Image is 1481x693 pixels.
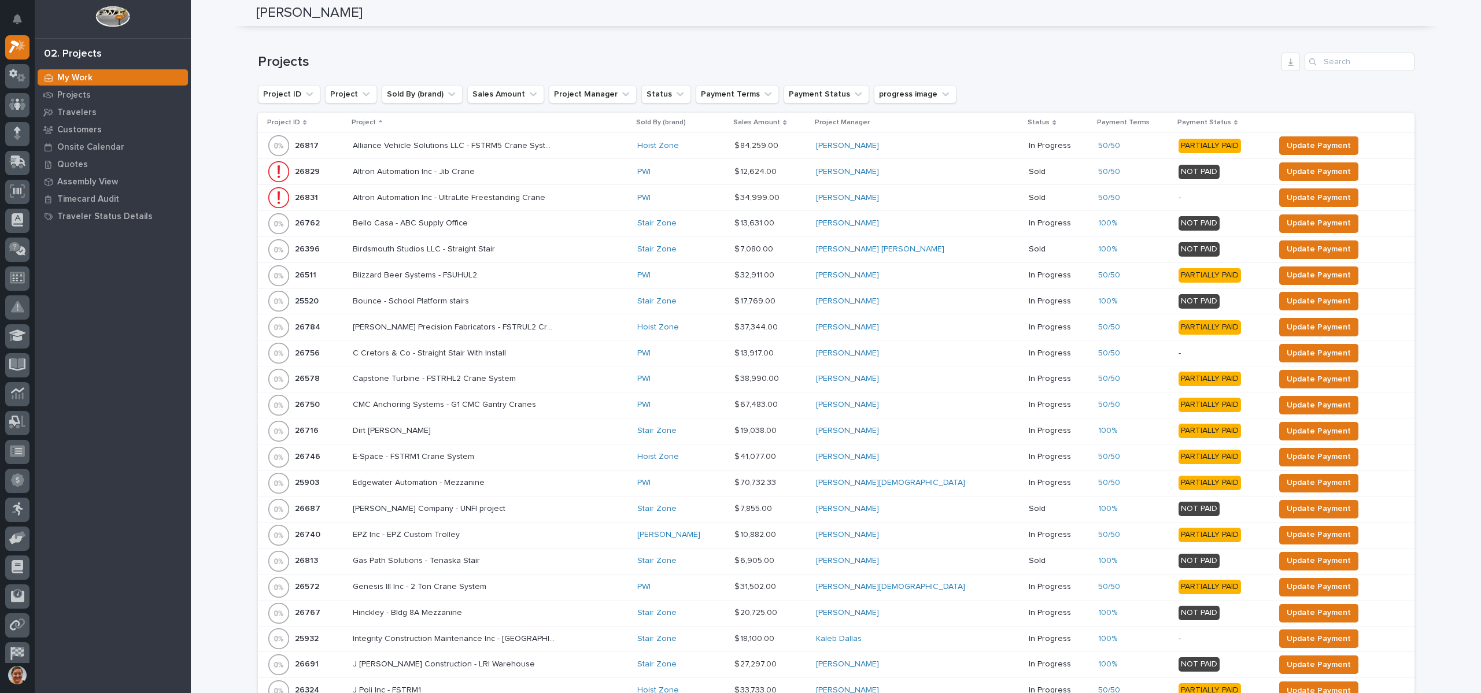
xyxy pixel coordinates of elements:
h2: [PERSON_NAME] [256,5,363,21]
a: Onsite Calendar [35,138,191,155]
a: [PERSON_NAME] [816,193,879,203]
p: Dirt [PERSON_NAME] [353,424,433,436]
p: Onsite Calendar [57,142,124,153]
a: 50/50 [1098,452,1120,462]
p: Sold [1029,244,1089,254]
a: Stair Zone [637,659,677,669]
a: Stair Zone [637,634,677,644]
button: Update Payment [1279,266,1358,285]
p: Projects [57,90,91,101]
div: NOT PAID [1179,216,1220,231]
p: $ 31,502.00 [734,580,778,592]
button: Status [641,85,691,103]
button: Update Payment [1279,318,1358,336]
span: Update Payment [1287,528,1351,542]
span: Update Payment [1287,139,1351,153]
tr: 2657226572 Genesis III Inc - 2 Ton Crane SystemGenesis III Inc - 2 Ton Crane System PWI $ 31,502.... [258,574,1414,600]
p: In Progress [1029,608,1089,618]
span: Update Payment [1287,580,1351,594]
button: Project Manager [549,85,637,103]
p: 26767 [295,606,323,618]
p: Hinckley - Bldg 8A Mezzanine [353,606,464,618]
p: - [1179,634,1266,644]
a: [PERSON_NAME] [816,297,879,306]
div: NOT PAID [1179,657,1220,672]
p: In Progress [1029,634,1089,644]
div: NOT PAID [1179,294,1220,309]
button: Update Payment [1279,448,1358,466]
a: PWI [637,270,651,280]
a: Stair Zone [637,297,677,306]
p: J [PERSON_NAME] Construction - LRI Warehouse [353,657,537,669]
p: 25520 [295,294,321,306]
div: PARTIALLY PAID [1179,372,1241,386]
button: Update Payment [1279,500,1358,518]
p: In Progress [1029,426,1089,436]
p: E-Space - FSTRM1 Crane System [353,450,477,462]
button: Notifications [5,7,29,31]
p: 26746 [295,450,323,462]
div: NOT PAID [1179,165,1220,179]
a: Stair Zone [637,504,677,514]
div: PARTIALLY PAID [1179,580,1241,594]
p: - [1179,349,1266,358]
a: Stair Zone [637,608,677,618]
button: Update Payment [1279,422,1358,440]
tr: 2593225932 Integrity Construction Maintenance Inc - [GEOGRAPHIC_DATA] - Straight StairIntegrity C... [258,626,1414,651]
tr: 2674026740 EPZ Inc - EPZ Custom TrolleyEPZ Inc - EPZ Custom Trolley [PERSON_NAME] $ 10,882.00$ 10... [258,522,1414,548]
tr: 2676226762 Bello Casa - ABC Supply OfficeBello Casa - ABC Supply Office Stair Zone $ 13,631.00$ 1... [258,210,1414,236]
p: 26756 [295,346,322,358]
span: Update Payment [1287,191,1351,205]
div: PARTIALLY PAID [1179,268,1241,283]
tr: 2590325903 Edgewater Automation - MezzanineEdgewater Automation - Mezzanine PWI $ 70,732.33$ 70,7... [258,470,1414,496]
tr: 2669126691 J [PERSON_NAME] Construction - LRI WarehouseJ [PERSON_NAME] Construction - LRI Warehou... [258,651,1414,677]
span: Update Payment [1287,554,1351,568]
input: Search [1305,53,1414,71]
p: Sold [1029,556,1089,566]
p: In Progress [1029,349,1089,358]
p: $ 7,855.00 [734,502,774,514]
p: [PERSON_NAME] Precision Fabricators - FSTRUL2 Crane System [353,320,557,332]
p: Timecard Audit [57,194,119,205]
tr: 2671626716 Dirt [PERSON_NAME]Dirt [PERSON_NAME] Stair Zone $ 19,038.00$ 19,038.00 [PERSON_NAME] I... [258,418,1414,444]
p: Customers [57,125,102,135]
a: [PERSON_NAME] [816,167,879,177]
p: 26740 [295,528,323,540]
button: Payment Terms [696,85,779,103]
p: $ 41,077.00 [734,450,778,462]
a: 50/50 [1098,349,1120,358]
p: $ 37,344.00 [734,320,780,332]
a: [PERSON_NAME] [816,349,879,358]
a: Hoist Zone [637,452,679,462]
p: In Progress [1029,218,1089,228]
a: 100% [1098,426,1117,436]
p: Altron Automation Inc - Jib Crane [353,165,477,177]
a: Projects [35,86,191,103]
span: Update Payment [1287,268,1351,282]
a: PWI [637,582,651,592]
a: [PERSON_NAME] [816,556,879,566]
p: Quotes [57,160,88,170]
p: Sold [1029,167,1089,177]
p: 26829 [295,165,322,177]
button: Update Payment [1279,604,1358,622]
tr: 2674626746 E-Space - FSTRM1 Crane SystemE-Space - FSTRM1 Crane System Hoist Zone $ 41,077.00$ 41,... [258,444,1414,470]
span: Update Payment [1287,165,1351,179]
p: Sold By (brand) [636,116,686,129]
div: NOT PAID [1179,606,1220,620]
a: My Work [35,69,191,86]
div: PARTIALLY PAID [1179,320,1241,335]
p: 26817 [295,139,321,151]
button: Project ID [258,85,320,103]
button: Update Payment [1279,188,1358,207]
p: $ 27,297.00 [734,657,779,669]
p: 26511 [295,268,319,280]
h1: Projects [258,54,1277,71]
button: users-avatar [5,663,29,687]
div: PARTIALLY PAID [1179,398,1241,412]
p: 26750 [295,398,322,410]
button: Update Payment [1279,474,1358,492]
a: PWI [637,193,651,203]
button: Update Payment [1279,526,1358,544]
